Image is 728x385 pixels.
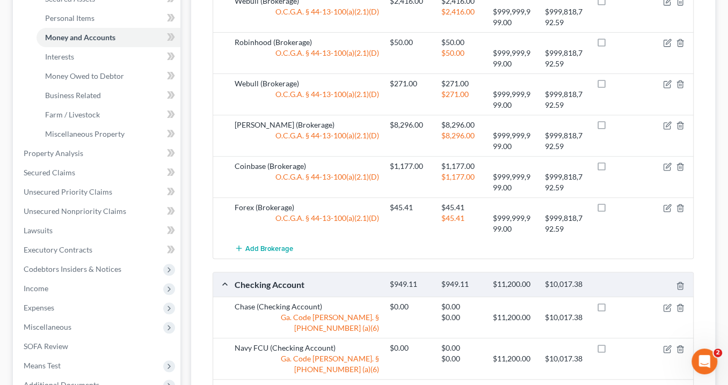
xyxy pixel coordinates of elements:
div: $0.00 [384,343,436,353]
a: Farm / Livestock [37,105,180,124]
div: $50.00 [384,37,436,48]
div: $2,416.00 [436,6,487,28]
span: Income [24,284,48,293]
div: $0.00 [436,353,487,364]
span: Money and Accounts [45,33,115,42]
div: $45.41 [436,213,487,234]
div: $10,017.38 [539,353,591,364]
div: Coinbase (Brokerage) [229,161,384,172]
div: $999,818,792.59 [539,130,591,152]
div: $50.00 [436,48,487,69]
div: O.C.G.A. § 44-13-100(a)(2.1)(D) [229,6,384,28]
div: $999,818,792.59 [539,213,591,234]
div: O.C.G.A. § 44-13-100(a)(2.1)(D) [229,130,384,152]
span: Lawsuits [24,226,53,235]
a: Executory Contracts [15,240,180,260]
div: $8,296.00 [384,120,436,130]
div: $949.11 [384,279,436,290]
iframe: Intercom live chat [691,349,717,374]
div: $50.00 [436,37,487,48]
span: Add Brokerage [245,245,293,253]
div: $271.00 [384,78,436,89]
div: $999,999,999.00 [487,6,539,28]
div: $10,017.38 [539,279,591,290]
div: $271.00 [436,89,487,110]
span: Miscellaneous [24,322,71,331]
div: $999,999,999.00 [487,48,539,69]
div: $45.41 [384,202,436,213]
div: $1,177.00 [436,172,487,193]
div: $8,296.00 [436,120,487,130]
div: $11,200.00 [487,353,539,364]
div: $1,177.00 [384,161,436,172]
div: $0.00 [436,301,487,312]
div: $11,200.00 [487,312,539,323]
a: Money and Accounts [37,28,180,47]
div: $1,177.00 [436,161,487,172]
div: $999,818,792.59 [539,89,591,110]
div: Ga. Code [PERSON_NAME]. § [PHONE_NUMBER] (a)(6) [229,312,384,334]
a: Unsecured Nonpriority Claims [15,202,180,221]
a: Business Related [37,86,180,105]
div: $11,200.00 [487,279,539,290]
div: $999,999,999.00 [487,172,539,193]
div: $0.00 [436,343,487,353]
span: Secured Claims [24,168,75,177]
a: Miscellaneous Property [37,124,180,144]
span: Codebtors Insiders & Notices [24,264,121,273]
div: $999,818,792.59 [539,172,591,193]
a: Property Analysis [15,144,180,163]
div: Forex (Brokerage) [229,202,384,213]
span: Money Owed to Debtor [45,71,124,80]
div: Robinhood (Brokerage) [229,37,384,48]
div: Checking Account [229,279,384,290]
div: $45.41 [436,202,487,213]
a: Interests [37,47,180,66]
div: $999,999,999.00 [487,213,539,234]
div: $8,296.00 [436,130,487,152]
div: Webull (Brokerage) [229,78,384,89]
button: Add Brokerage [235,239,293,258]
div: O.C.G.A. § 44-13-100(a)(2.1)(D) [229,48,384,69]
span: Expenses [24,303,54,312]
a: Secured Claims [15,163,180,182]
span: Property Analysis [24,149,83,158]
span: Executory Contracts [24,245,92,254]
a: Unsecured Priority Claims [15,182,180,202]
span: Farm / Livestock [45,110,100,119]
span: Unsecured Priority Claims [24,187,112,196]
div: $949.11 [436,279,487,290]
div: $0.00 [384,301,436,312]
span: Means Test [24,361,61,370]
a: Lawsuits [15,221,180,240]
span: Interests [45,52,74,61]
span: Business Related [45,91,101,100]
div: Chase (Checking Account) [229,301,384,312]
div: $0.00 [436,312,487,323]
span: SOFA Review [24,342,68,351]
div: O.C.G.A. § 44-13-100(a)(2.1)(D) [229,213,384,234]
div: $10,017.38 [539,312,591,323]
div: O.C.G.A. § 44-13-100(a)(2.1)(D) [229,172,384,193]
div: $999,818,792.59 [539,48,591,69]
a: Money Owed to Debtor [37,66,180,86]
span: 2 [714,349,722,357]
div: $999,999,999.00 [487,130,539,152]
div: $271.00 [436,78,487,89]
a: SOFA Review [15,337,180,356]
span: Unsecured Nonpriority Claims [24,206,126,216]
div: Ga. Code [PERSON_NAME]. § [PHONE_NUMBER] (a)(6) [229,353,384,375]
span: Personal Items [45,13,94,23]
a: Personal Items [37,9,180,28]
div: $999,999,999.00 [487,89,539,110]
div: [PERSON_NAME] (Brokerage) [229,120,384,130]
span: Miscellaneous Property [45,129,125,138]
div: $999,818,792.59 [539,6,591,28]
div: Navy FCU (Checking Account) [229,343,384,353]
div: O.C.G.A. § 44-13-100(a)(2.1)(D) [229,89,384,110]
